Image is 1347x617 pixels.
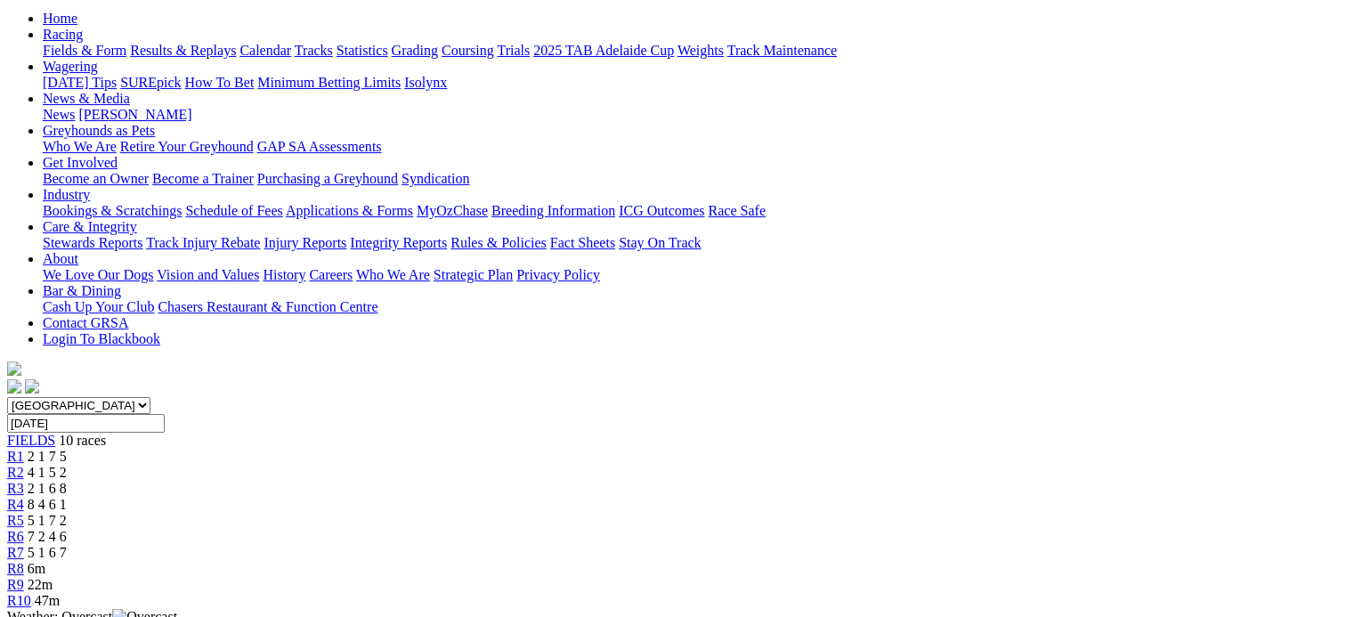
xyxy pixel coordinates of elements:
[43,59,98,74] a: Wagering
[43,235,1340,251] div: Care & Integrity
[7,414,165,433] input: Select date
[356,267,430,282] a: Who We Are
[43,187,90,202] a: Industry
[28,465,67,480] span: 4 1 5 2
[350,235,447,250] a: Integrity Reports
[43,75,1340,91] div: Wagering
[43,91,130,106] a: News & Media
[257,139,382,154] a: GAP SA Assessments
[7,361,21,376] img: logo-grsa-white.png
[43,219,137,234] a: Care & Integrity
[43,75,117,90] a: [DATE] Tips
[35,593,60,608] span: 47m
[7,465,24,480] a: R2
[7,577,24,592] a: R9
[43,203,1340,219] div: Industry
[619,203,704,218] a: ICG Outcomes
[257,75,401,90] a: Minimum Betting Limits
[727,43,837,58] a: Track Maintenance
[402,171,469,186] a: Syndication
[43,43,1340,59] div: Racing
[43,11,77,26] a: Home
[7,593,31,608] a: R10
[43,139,1340,155] div: Greyhounds as Pets
[7,529,24,544] a: R6
[185,75,255,90] a: How To Bet
[286,203,413,218] a: Applications & Forms
[550,235,615,250] a: Fact Sheets
[404,75,447,90] a: Isolynx
[43,299,1340,315] div: Bar & Dining
[43,299,154,314] a: Cash Up Your Club
[7,513,24,528] span: R5
[619,235,701,250] a: Stay On Track
[43,283,121,298] a: Bar & Dining
[7,561,24,576] span: R8
[43,267,153,282] a: We Love Our Dogs
[78,107,191,122] a: [PERSON_NAME]
[239,43,291,58] a: Calendar
[7,545,24,560] a: R7
[43,107,75,122] a: News
[28,497,67,512] span: 8 4 6 1
[7,481,24,496] a: R3
[533,43,674,58] a: 2025 TAB Adelaide Cup
[7,379,21,394] img: facebook.svg
[28,513,67,528] span: 5 1 7 2
[7,449,24,464] a: R1
[263,267,305,282] a: History
[130,43,236,58] a: Results & Replays
[43,251,78,266] a: About
[43,171,1340,187] div: Get Involved
[158,299,377,314] a: Chasers Restaurant & Function Centre
[43,155,118,170] a: Get Involved
[497,43,530,58] a: Trials
[708,203,765,218] a: Race Safe
[434,267,513,282] a: Strategic Plan
[264,235,346,250] a: Injury Reports
[43,107,1340,123] div: News & Media
[28,577,53,592] span: 22m
[28,545,67,560] span: 5 1 6 7
[43,123,155,138] a: Greyhounds as Pets
[120,75,181,90] a: SUREpick
[152,171,254,186] a: Become a Trainer
[7,497,24,512] a: R4
[257,171,398,186] a: Purchasing a Greyhound
[43,331,160,346] a: Login To Blackbook
[392,43,438,58] a: Grading
[516,267,600,282] a: Privacy Policy
[28,481,67,496] span: 2 1 6 8
[295,43,333,58] a: Tracks
[28,449,67,464] span: 2 1 7 5
[43,27,83,42] a: Racing
[28,561,45,576] span: 6m
[43,43,126,58] a: Fields & Form
[25,379,39,394] img: twitter.svg
[417,203,488,218] a: MyOzChase
[309,267,353,282] a: Careers
[120,139,254,154] a: Retire Your Greyhound
[185,203,282,218] a: Schedule of Fees
[43,267,1340,283] div: About
[157,267,259,282] a: Vision and Values
[28,529,67,544] span: 7 2 4 6
[43,139,117,154] a: Who We Are
[450,235,547,250] a: Rules & Policies
[59,433,106,448] span: 10 races
[43,315,128,330] a: Contact GRSA
[43,235,142,250] a: Stewards Reports
[7,433,55,448] a: FIELDS
[146,235,260,250] a: Track Injury Rebate
[43,171,149,186] a: Become an Owner
[491,203,615,218] a: Breeding Information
